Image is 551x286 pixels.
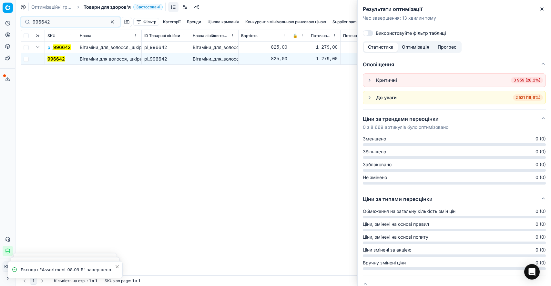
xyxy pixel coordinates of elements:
[241,33,258,38] span: Вартість
[513,94,543,101] span: 2 521 (16,6%)
[343,56,386,62] div: 1 279,00
[54,278,86,283] span: Кількість на стр.
[293,33,298,38] span: 🔒
[47,33,56,38] span: SKU
[363,260,406,266] span: Вручну змінені ціни
[138,278,140,283] strong: 1
[343,33,380,38] span: Поточна промо ціна
[364,43,398,52] button: Статистика
[536,208,546,214] span: 0 (0)
[30,277,37,285] button: 1
[363,190,546,208] button: Ціни за типами переоцінки
[376,77,397,83] div: Критичні
[363,115,448,123] h5: Ціни за трендами переоцінки
[311,44,338,51] div: 1 279,00
[536,148,546,155] span: 0 (0)
[536,221,546,227] span: 0 (0)
[84,4,163,10] span: Товари для здоров'яЗастосовані
[343,44,386,51] div: 1 279,00
[243,18,329,26] button: Конкурент з мінімальною ринковою ціною
[34,32,42,40] button: Expand all
[105,278,131,283] span: SKUs on page :
[241,56,287,62] div: 825,00
[95,278,97,283] strong: 1
[330,18,362,26] button: Supplier name
[34,43,42,51] button: Expand
[54,278,97,283] div: :
[132,278,134,283] strong: 1
[363,73,546,110] div: Оповіщення
[363,110,546,136] button: Ціни за трендами переоцінки0 з 8 669 артикулів було оптимізовано
[363,174,387,181] span: Не змінено
[89,278,91,283] strong: 1
[3,262,13,272] button: КM
[84,4,131,10] span: Товари для здоров'я
[363,221,429,227] span: Ціни, змінені на основі правил
[536,260,546,266] span: 0 (0)
[536,174,546,181] span: 0 (0)
[21,277,28,285] button: Go to previous page
[193,44,236,51] div: Вітаміни_для_волосся,_шкіри_та_нігтів_Solgar_Skin,_Nails,_Hair_120_таблеток
[80,33,91,38] span: Назва
[363,247,412,253] span: Ціни змінені за акцією
[31,4,163,10] nav: breadcrumb
[144,56,187,62] div: pl_996642
[536,136,546,142] span: 0 (0)
[398,43,434,52] button: Оптимізація
[205,18,241,26] button: Цінова кампанія
[21,267,115,273] div: Експорт "Assortment 08.09 В" завершено
[434,43,461,52] button: Прогрес
[311,33,331,38] span: Поточна ціна
[53,44,71,50] mark: 996642
[47,44,71,51] button: pl_996642
[47,44,71,51] span: pl_
[160,18,183,26] button: Категорії
[241,44,287,51] div: 825,00
[536,247,546,253] span: 0 (0)
[363,136,546,190] div: Ціни за трендами переоцінки0 з 8 669 артикулів було оптимізовано
[536,161,546,168] span: 0 (0)
[311,56,338,62] div: 1 279,00
[80,44,247,50] span: Вітаміни_для_волосся,_шкіри_та_нігтів_Solgar_Skin,_Nails,_Hair_120_таблеток
[184,18,204,26] button: Бренди
[376,94,397,101] div: До уваги
[524,264,540,280] div: Open Intercom Messenger
[363,208,546,275] div: Ціни за типами переоцінки
[80,56,240,62] span: Вітаміни для волосся, шкіри та нігтів Solgar Skin, Nails, Hair 120 таблеток
[363,15,546,21] p: Час завершення : 13 хвилин тому
[92,278,94,283] strong: з
[363,208,455,214] span: Обмеження на загальну кількість змін цін
[363,136,386,142] span: Зменшено
[133,18,159,26] button: Фільтр
[363,5,546,13] h2: Результати оптимізації
[133,4,163,10] span: Застосовані
[511,77,543,83] span: 3 959 (28,2%)
[363,124,448,130] p: 0 з 8 669 артикулів було оптимізовано
[193,56,236,62] div: Вітаміни_для_волосся,_шкіри_та_нігтів_Solgar_Skin,_Nails,_Hair_120_таблеток
[144,44,187,51] div: pl_996642
[113,263,121,271] button: Close toast
[363,148,386,155] span: Збільшено
[47,56,65,62] button: 996642
[376,31,446,35] label: Використовуйте фільтр таблиці
[363,55,546,73] button: Оповіщення
[193,33,229,38] span: Назва лінійки товарів
[31,4,73,10] a: Оптимізаційні групи
[135,278,137,283] strong: з
[21,277,46,285] nav: pagination
[144,33,180,38] span: ID Товарної лінійки
[536,234,546,240] span: 0 (0)
[38,277,46,285] button: Go to next page
[33,19,103,25] input: Пошук по SKU або назві
[363,234,428,240] span: Ціни, змінені на основі попиту
[363,161,392,168] span: Заблоковано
